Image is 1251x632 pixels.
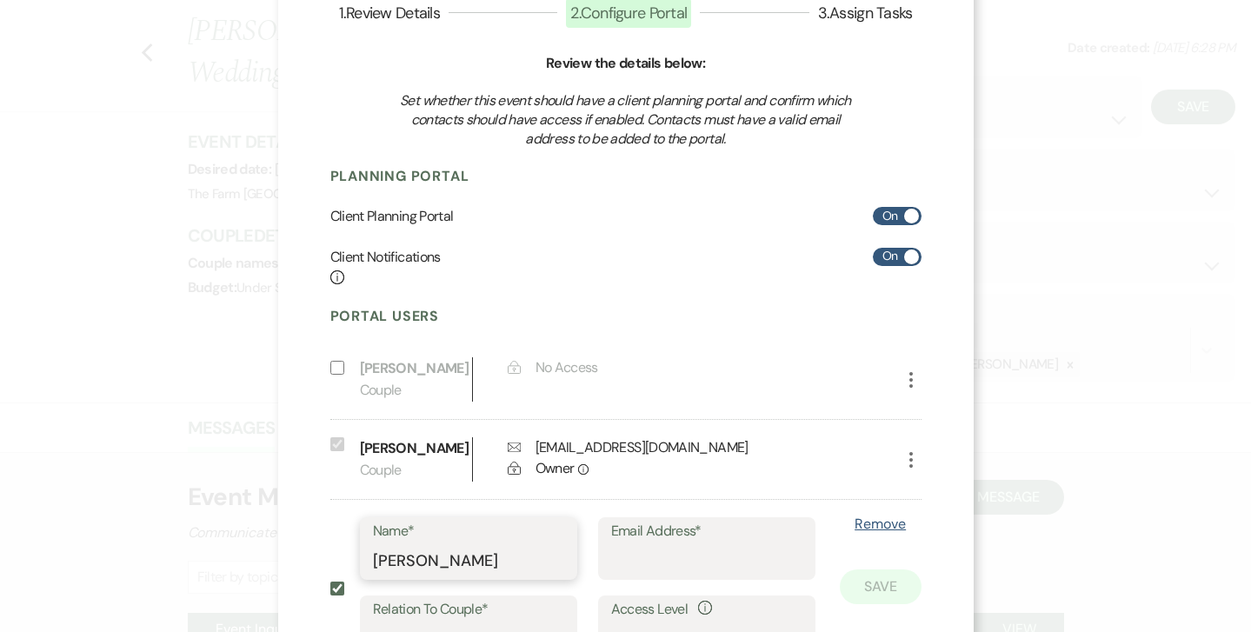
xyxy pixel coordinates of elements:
span: 3 . Assign Tasks [818,3,913,23]
button: 3.Assign Tasks [809,5,922,21]
label: Relation To Couple* [373,597,564,622]
div: [EMAIL_ADDRESS][DOMAIN_NAME] [536,437,749,458]
label: Email Address* [611,519,802,544]
p: [PERSON_NAME] [360,437,463,460]
div: No Access [536,357,950,378]
h4: Planning Portal [330,167,922,186]
button: 2.Configure Portal [557,5,700,21]
button: Remove [840,517,922,531]
h6: Client Notifications [330,248,441,287]
p: [PERSON_NAME] [360,357,463,380]
div: Owner [536,458,927,479]
span: On [882,245,898,267]
label: Access Level [611,597,802,622]
h6: Client Planning Portal [330,207,454,226]
span: On [882,205,898,227]
h4: Portal Users [330,307,922,326]
label: Name* [373,519,564,544]
span: 1 . Review Details [339,3,440,23]
p: Couple [360,459,472,482]
p: Couple [360,379,472,402]
button: 1.Review Details [330,5,449,21]
h6: Review the details below: [330,54,922,73]
h3: Set whether this event should have a client planning portal and confirm which contacts should hav... [389,91,862,150]
button: Save [840,569,922,604]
